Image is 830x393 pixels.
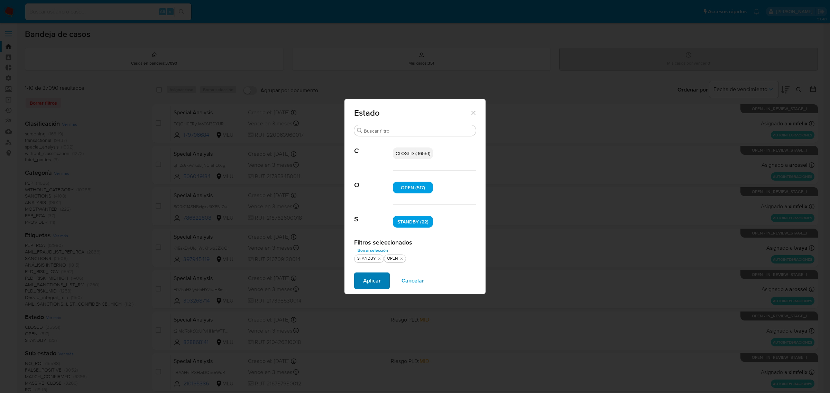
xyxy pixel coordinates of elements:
div: OPEN [386,256,399,261]
div: OPEN (517) [393,182,433,193]
button: Borrar selección [354,246,391,255]
span: STANDBY (22) [397,218,428,225]
input: Buscar filtro [364,128,473,134]
span: C [354,136,393,155]
button: Cancelar [393,272,433,289]
button: quitar OPEN [399,256,404,261]
span: Estado [354,109,470,117]
div: CLOSED (36551) [393,147,433,159]
div: STANDBY [356,256,377,261]
span: OPEN (517) [401,184,425,191]
span: Aplicar [363,273,381,288]
button: quitar STANDBY [377,256,382,261]
span: Borrar selección [358,247,388,254]
button: Buscar [357,128,362,133]
button: Cerrar [470,109,476,116]
div: STANDBY (22) [393,216,433,228]
span: O [354,171,393,189]
span: Cancelar [402,273,424,288]
span: S [354,205,393,223]
span: CLOSED (36551) [396,150,430,157]
h2: Filtros seleccionados [354,239,476,246]
button: Aplicar [354,272,390,289]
